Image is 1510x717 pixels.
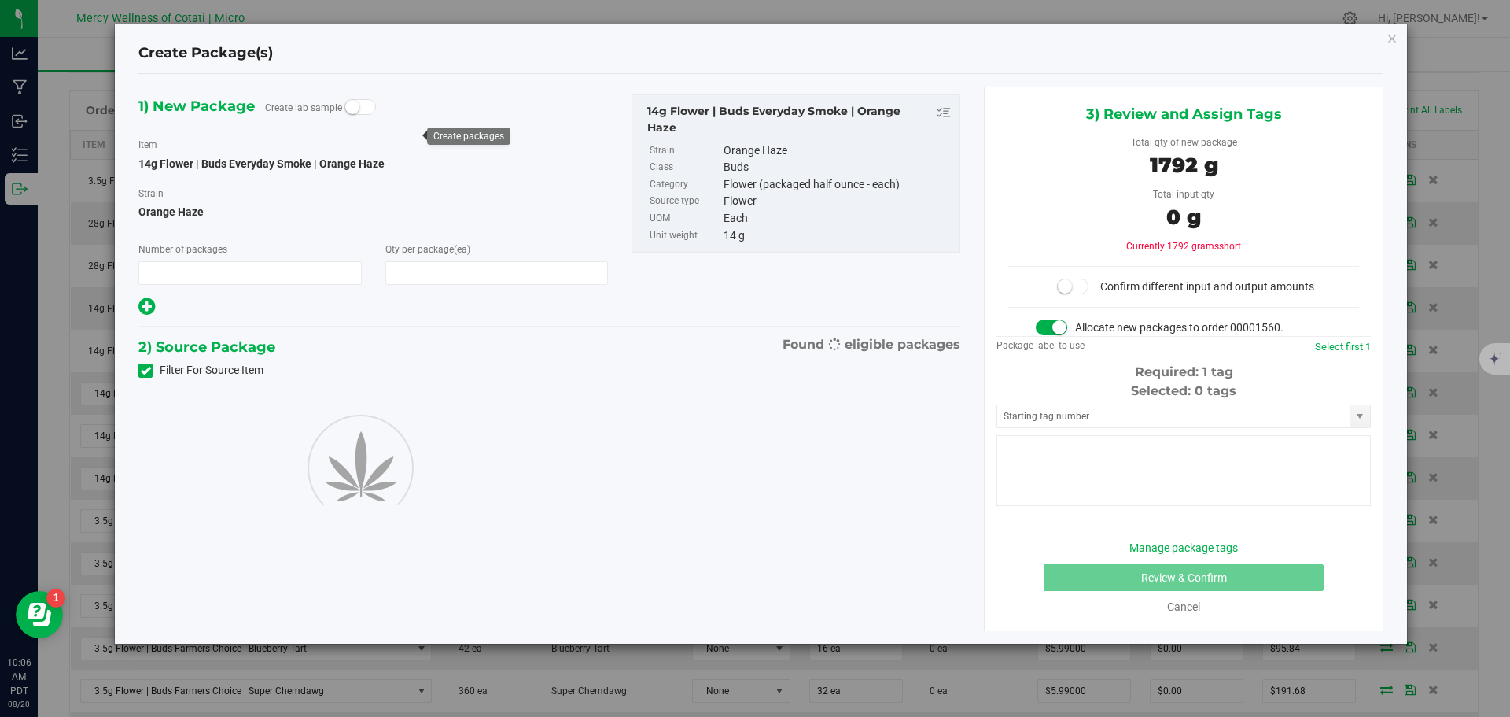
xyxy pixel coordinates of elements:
span: 2) Source Package [138,335,275,359]
span: Allocate new packages to order 00001560. [1075,321,1283,334]
a: Select first 1 [1315,341,1371,353]
label: Source type [650,193,720,210]
span: Number of packages [138,244,227,255]
label: Create lab sample [265,96,342,120]
span: Qty per package [385,244,470,255]
label: Item [138,138,157,152]
input: Starting tag number [997,405,1350,427]
span: 3) Review and Assign Tags [1086,102,1282,126]
label: Strain [650,142,720,160]
div: Flower [724,193,952,210]
span: 1792 g [1150,153,1218,178]
div: 14 g [724,227,952,245]
span: Confirm different input and output amounts [1100,280,1314,293]
label: UOM [650,210,720,227]
span: Required: 1 tag [1135,364,1233,379]
label: Strain [138,187,164,201]
div: Orange Haze [724,142,952,160]
a: Cancel [1167,601,1200,613]
span: (ea) [454,244,470,255]
iframe: Resource center [16,591,63,638]
span: Add new output [138,303,155,316]
span: Orange Haze [138,200,608,224]
span: 0 g [1166,205,1201,230]
div: 14g Flower | Buds Everyday Smoke | Orange Haze [647,103,952,136]
span: short [1219,241,1241,252]
h4: Create Package(s) [138,43,273,64]
span: 1) New Package [138,94,255,118]
span: Package label to use [996,340,1085,351]
span: Currently 1792 grams [1126,241,1241,252]
iframe: Resource center unread badge [46,589,65,608]
label: Class [650,159,720,176]
span: Found eligible packages [783,335,960,354]
label: Unit weight [650,227,720,245]
div: Buds [724,159,952,176]
span: Selected: 0 tags [1131,383,1236,398]
span: select [1350,405,1370,427]
div: Flower (packaged half ounce - each) [724,176,952,194]
div: Each [724,210,952,227]
label: Filter For Source Item [138,362,263,379]
label: Category [650,176,720,194]
span: 14g Flower | Buds Everyday Smoke | Orange Haze [138,157,385,170]
a: Manage package tags [1129,541,1238,554]
button: Review & Confirm [1044,564,1324,591]
span: Total input qty [1153,189,1214,200]
div: Create packages [433,131,504,142]
span: Total qty of new package [1131,137,1237,148]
